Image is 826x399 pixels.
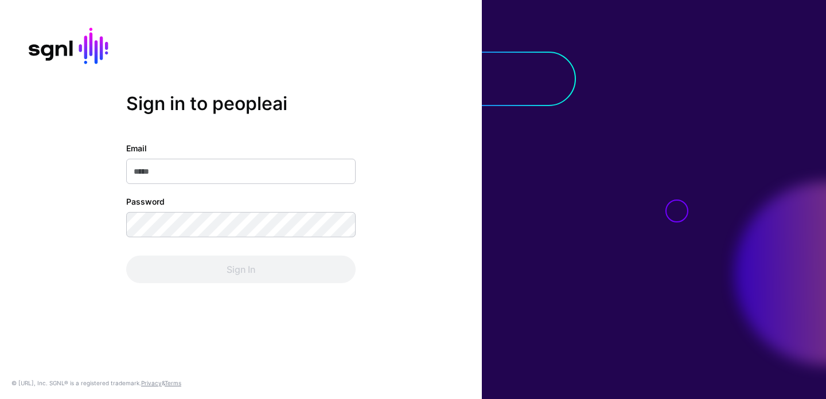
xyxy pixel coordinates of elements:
a: Terms [165,380,181,386]
h2: Sign in to peopleai [126,93,356,115]
label: Password [126,195,165,208]
label: Email [126,142,147,154]
a: Privacy [141,380,162,386]
div: © [URL], Inc. SGNL® is a registered trademark. & [11,378,181,388]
